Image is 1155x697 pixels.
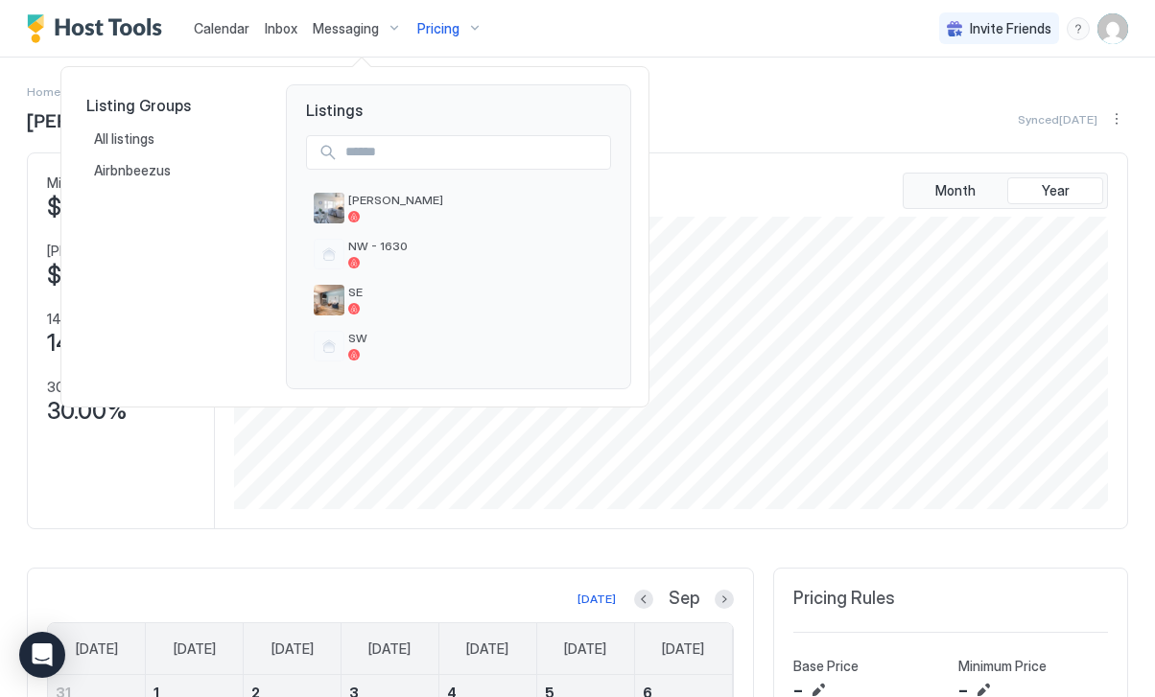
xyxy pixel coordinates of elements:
[287,85,630,120] span: Listings
[338,136,610,169] input: Input Field
[314,285,344,315] div: listing image
[348,285,603,299] span: SE
[94,162,174,179] span: Airbnbeezus
[348,193,603,207] span: [PERSON_NAME]
[348,239,603,253] span: NW - 1630
[348,331,603,345] span: SW
[94,130,157,148] span: All listings
[86,96,255,115] span: Listing Groups
[19,632,65,678] div: Open Intercom Messenger
[314,193,344,223] div: listing image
